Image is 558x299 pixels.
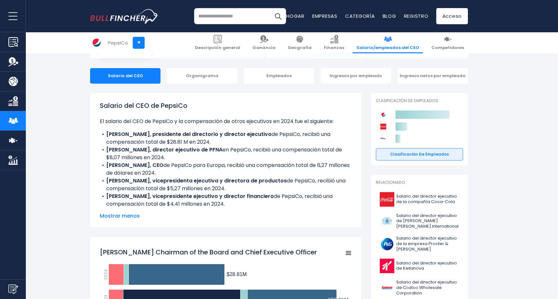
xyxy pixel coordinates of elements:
font: de PepsiCo, recibió una compensación total de $5,27 millones en 2024. [106,177,346,192]
a: Blog [383,13,396,19]
font: Salario del director ejecutivo de Kellanova [396,260,457,272]
a: Categoría [345,13,375,19]
a: + [133,37,145,49]
font: Clasificación de empleados [376,98,438,104]
font: [PERSON_NAME], CEO [106,161,163,169]
font: Mostrar menos [100,212,140,220]
font: de PepsiCo, recibió una compensación total de $28.81 M en 2024. [106,130,330,146]
img: Logotipo de PG [380,237,394,251]
font: en PepsiCo, recibió una compensación total de $8,07 millones en 2024. [106,146,342,161]
button: Buscar [270,8,286,24]
font: Competidores [431,45,464,51]
img: Logotipo de la competencia de Keurig Dr Pepper [379,134,387,143]
font: de PepsiCo, recibió una compensación total de $4,41 millones en 2024. [106,192,333,208]
font: Geografía [288,45,312,51]
a: Salario/empleados del CEO [353,32,423,53]
font: Organigrama [186,73,218,79]
font: Salario del CEO [108,73,143,79]
a: Ir a la página de inicio [90,9,159,24]
font: Finanzas [324,45,344,51]
font: [PERSON_NAME], vicepresidente ejecutivo y director financiero [106,192,274,200]
a: Salario del director ejecutivo de Kellanova [376,257,463,275]
text: 2024 [103,269,109,280]
a: Registro [404,13,429,19]
tspan: [PERSON_NAME] Chairman of the Board and Chief Executive Officer [100,248,317,257]
img: Logotipo del primer ministro [380,214,394,228]
font: Ingresos netos por empleado [400,73,466,79]
font: Salario del director ejecutivo de [PERSON_NAME] [PERSON_NAME] International [396,212,459,230]
img: Logotipo de K [380,259,394,273]
font: Salario del director ejecutivo de la compañía Coca-Cola [396,193,457,205]
font: Salario del director ejecutivo de Costco Wholesale Corporation [396,279,457,296]
a: Competidores [428,32,468,53]
a: Hogar [286,13,305,19]
a: Geografía [284,32,315,53]
font: Clasificación de empleados [390,151,449,157]
a: Salario del director ejecutivo de la compañía Coca-Cola [376,191,463,208]
a: Salario del director ejecutivo de Costco Wholesale Corporation [376,278,463,298]
font: Acceso [442,13,462,19]
font: El salario del CEO de PepsiCo y la compensación de otros ejecutivos en 2024 fue el siguiente: [100,118,334,125]
a: Salario del director ejecutivo de la empresa Procter & [PERSON_NAME] [376,234,463,254]
img: Logotipo de la competencia de Coca-Cola Company [379,122,387,131]
a: Ganancia [249,32,279,53]
img: Logotipo de COST [380,281,394,295]
font: [PERSON_NAME], director ejecutivo de PFNA [106,146,222,153]
tspan: $28.81M [227,272,247,277]
font: [PERSON_NAME], presidente del directorio y director ejecutivo [106,130,272,138]
font: Salario del CEO de PepsiCo [100,101,187,110]
a: Descripción general [191,32,244,53]
font: Ingresos por empleado [330,73,382,79]
font: de PepsiCo para Europa, recibió una compensación total de 6,27 millones de dólares en 2024. [106,161,350,177]
font: + [137,39,140,46]
img: logotipo del camachuelo [90,9,159,24]
img: Logotipo de PEP [90,36,103,49]
font: PepsiCo [108,39,128,46]
a: Finanzas [320,32,348,53]
a: Empresas [312,13,337,19]
img: Logotipo de la competencia de PepsiCo [379,110,387,119]
font: [PERSON_NAME], vicepresidenta ejecutiva y directora de productos [106,177,287,184]
img: Logotipo de KO [380,192,394,207]
a: Clasificación de empleados [376,148,463,160]
font: Ganancia [253,45,275,51]
font: Salario del director ejecutivo de la empresa Procter & [PERSON_NAME] [396,235,457,252]
font: Relacionado [376,179,405,185]
font: Descripción general [195,45,240,51]
a: Acceso [436,8,468,24]
font: Empleados [266,73,292,79]
font: Salario/empleados del CEO [356,45,419,51]
a: Salario del director ejecutivo de [PERSON_NAME] [PERSON_NAME] International [376,211,463,231]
